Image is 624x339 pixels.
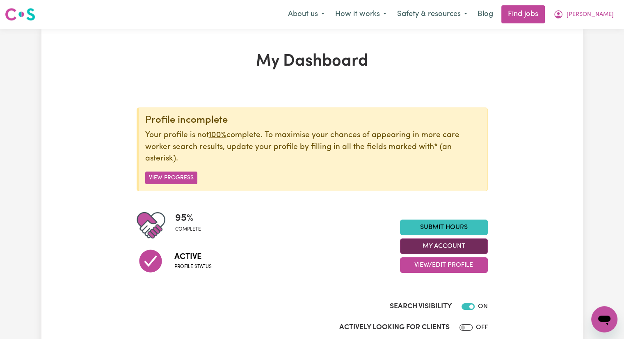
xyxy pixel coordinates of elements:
span: OFF [476,324,488,331]
h1: My Dashboard [137,52,488,71]
img: Careseekers logo [5,7,35,22]
span: [PERSON_NAME] [567,10,614,19]
label: Search Visibility [390,301,452,312]
span: Profile status [174,263,212,270]
button: My Account [400,238,488,254]
button: Safety & resources [392,6,473,23]
div: Profile incomplete [145,115,481,126]
a: Submit Hours [400,220,488,235]
p: Your profile is not complete. To maximise your chances of appearing in more care worker search re... [145,130,481,165]
div: Profile completeness: 95% [175,211,208,240]
iframe: Button to launch messaging window [591,306,617,332]
button: How it works [330,6,392,23]
button: View Progress [145,172,197,184]
label: Actively Looking for Clients [339,322,450,333]
span: ON [478,303,488,310]
a: Find jobs [501,5,545,23]
a: Blog [473,5,498,23]
span: Active [174,251,212,263]
a: Careseekers logo [5,5,35,24]
u: 100% [209,131,226,139]
span: 95 % [175,211,201,226]
button: About us [283,6,330,23]
button: My Account [548,6,619,23]
button: View/Edit Profile [400,257,488,273]
span: complete [175,226,201,233]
